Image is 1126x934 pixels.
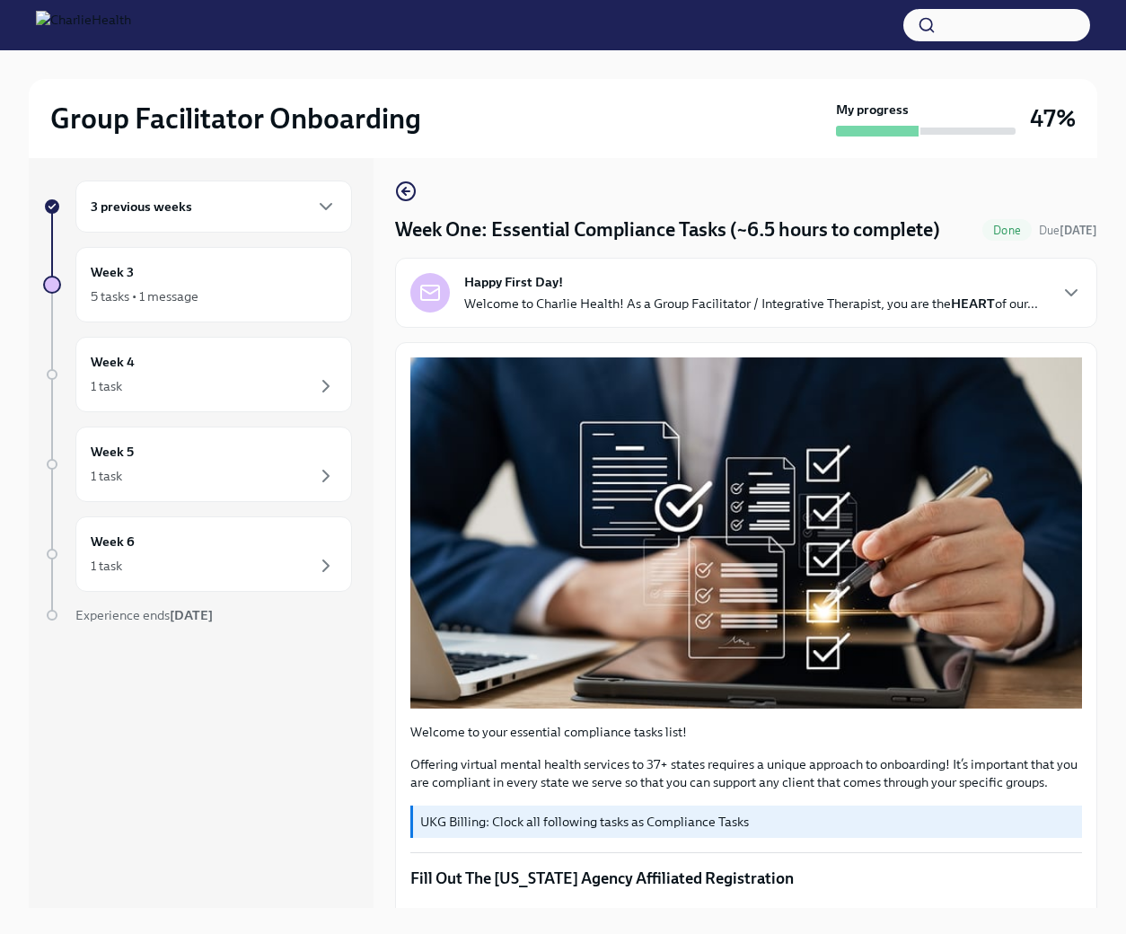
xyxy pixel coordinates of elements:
strong: [DATE] [1060,224,1097,237]
button: Zoom image [410,357,1082,709]
p: UKG Billing: Clock all following tasks as Compliance Tasks [420,813,1075,831]
strong: Approx completion time: 20mins [410,904,603,921]
strong: HEART [951,295,995,312]
a: Week 35 tasks • 1 message [43,247,352,322]
p: Offering virtual mental health services to 37+ states requires a unique approach to onboarding! I... [410,755,1082,791]
p: Welcome to Charlie Health! As a Group Facilitator / Integrative Therapist, you are the of our... [464,295,1038,313]
strong: My progress [836,101,909,119]
span: Done [982,224,1032,237]
div: 1 task [91,377,122,395]
h6: Week 3 [91,262,134,282]
span: Due [1039,224,1097,237]
a: Week 41 task [43,337,352,412]
strong: [DATE] [170,607,213,623]
h4: Week One: Essential Compliance Tasks (~6.5 hours to complete) [395,216,940,243]
h6: 3 previous weeks [91,197,192,216]
span: August 18th, 2025 10:00 [1039,222,1097,239]
p: Welcome to your essential compliance tasks list! [410,723,1082,741]
strong: Happy First Day! [464,273,563,291]
span: Experience ends [75,607,213,623]
h2: Group Facilitator Onboarding [50,101,421,137]
h6: Week 5 [91,442,134,462]
h3: 47% [1030,102,1076,135]
img: CharlieHealth [36,11,131,40]
div: 3 previous weeks [75,181,352,233]
div: 1 task [91,467,122,485]
a: Week 51 task [43,427,352,502]
p: Fill Out The [US_STATE] Agency Affiliated Registration [410,868,1082,889]
a: Week 61 task [43,516,352,592]
div: 5 tasks • 1 message [91,287,198,305]
div: 1 task [91,557,122,575]
h6: Week 4 [91,352,135,372]
h6: Week 6 [91,532,135,551]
